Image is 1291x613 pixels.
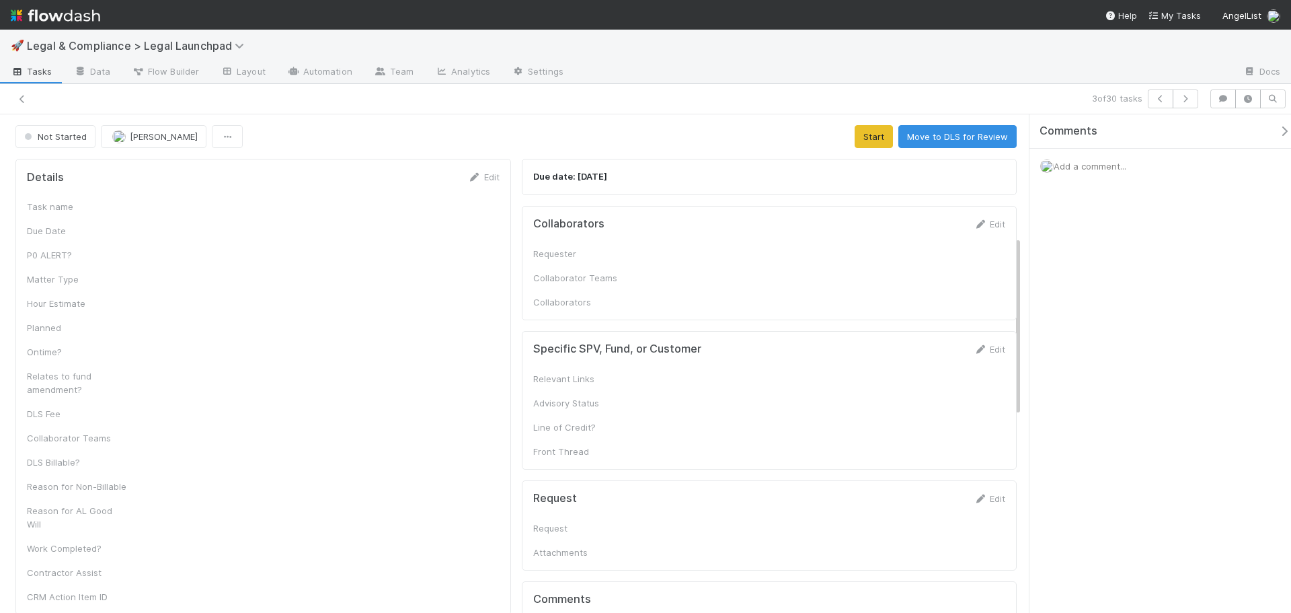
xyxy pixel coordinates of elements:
[533,295,634,309] div: Collaborators
[1105,9,1137,22] div: Help
[22,131,87,142] span: Not Started
[27,542,128,555] div: Work Completed?
[27,39,251,52] span: Legal & Compliance > Legal Launchpad
[1092,92,1142,105] span: 3 of 30 tasks
[424,62,501,83] a: Analytics
[210,62,276,83] a: Layout
[533,593,1006,606] h5: Comments
[533,445,634,458] div: Front Thread
[27,297,128,310] div: Hour Estimate
[533,521,634,535] div: Request
[27,480,128,493] div: Reason for Non-Billable
[27,590,128,604] div: CRM Action Item ID
[974,219,1005,229] a: Edit
[121,62,210,83] a: Flow Builder
[533,492,577,505] h5: Request
[101,125,206,148] button: [PERSON_NAME]
[1233,62,1291,83] a: Docs
[27,431,128,445] div: Collaborator Teams
[855,125,893,148] button: Start
[11,4,100,27] img: logo-inverted-e16ddd16eac7371096b0.svg
[533,396,634,410] div: Advisory Status
[533,171,607,182] strong: Due date: [DATE]
[974,344,1005,355] a: Edit
[533,372,634,386] div: Relevant Links
[27,456,128,469] div: DLS Billable?
[27,504,128,531] div: Reason for AL Good Will
[130,131,198,142] span: [PERSON_NAME]
[898,125,1017,148] button: Move to DLS for Review
[27,407,128,421] div: DLS Fee
[27,566,128,579] div: Contractor Assist
[501,62,574,83] a: Settings
[1148,10,1201,21] span: My Tasks
[533,271,634,285] div: Collaborator Teams
[1040,159,1054,173] img: avatar_ba76ddef-3fd0-4be4-9bc3-126ad567fcd5.png
[27,224,128,238] div: Due Date
[27,273,128,286] div: Matter Type
[533,546,634,559] div: Attachments
[1222,10,1261,21] span: AngelList
[27,171,64,184] h5: Details
[533,421,634,434] div: Line of Credit?
[276,62,363,83] a: Automation
[1148,9,1201,22] a: My Tasks
[112,130,126,143] img: avatar_ba76ddef-3fd0-4be4-9bc3-126ad567fcd5.png
[11,40,24,51] span: 🚀
[15,125,95,148] button: Not Started
[468,172,500,182] a: Edit
[27,248,128,262] div: P0 ALERT?
[1267,9,1280,23] img: avatar_ba76ddef-3fd0-4be4-9bc3-126ad567fcd5.png
[27,321,128,334] div: Planned
[1040,124,1097,138] span: Comments
[974,493,1005,504] a: Edit
[1054,161,1126,172] span: Add a comment...
[27,200,128,213] div: Task name
[363,62,424,83] a: Team
[132,65,199,78] span: Flow Builder
[533,342,701,356] h5: Specific SPV, Fund, or Customer
[63,62,121,83] a: Data
[533,247,634,260] div: Requester
[11,65,52,78] span: Tasks
[27,369,128,396] div: Relates to fund amendment?
[533,217,604,231] h5: Collaborators
[27,345,128,359] div: Ontime?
